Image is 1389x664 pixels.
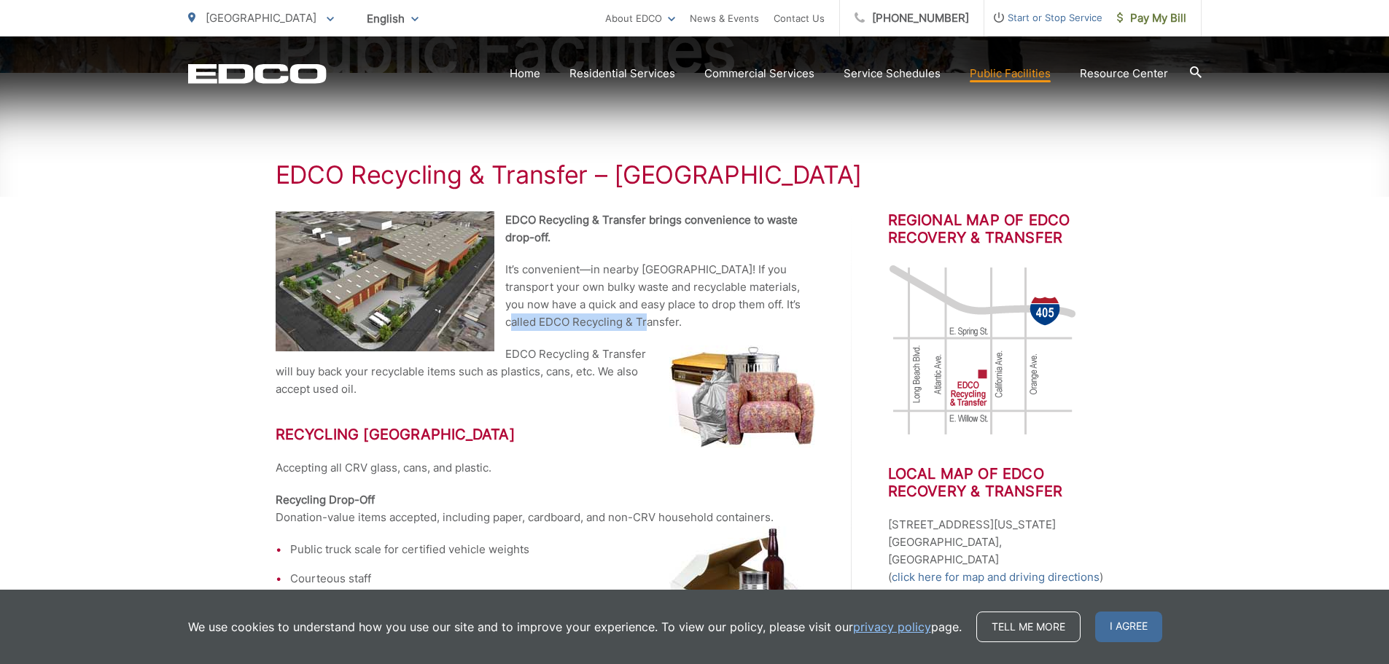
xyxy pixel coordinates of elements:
span: [GEOGRAPHIC_DATA] [206,11,316,25]
h2: Recycling [GEOGRAPHIC_DATA] [276,426,815,443]
span: I agree [1095,612,1162,642]
img: EDCO Recycling & Transfer [276,211,494,351]
img: Dishwasher and chair [669,345,815,448]
a: Contact Us [774,9,825,27]
p: Accepting all CRV glass, cans, and plastic. [276,459,815,477]
h2: Regional Map of EDCO Recovery & Transfer [888,211,1114,246]
strong: Recycling Drop-Off [276,493,375,507]
span: English [356,6,429,31]
a: About EDCO [605,9,675,27]
a: Tell me more [976,612,1081,642]
li: Public truck scale for certified vehicle weights [290,541,815,558]
a: Home [510,65,540,82]
a: EDCD logo. Return to the homepage. [188,63,327,84]
a: Commercial Services [704,65,814,82]
p: [STREET_ADDRESS][US_STATE] [GEOGRAPHIC_DATA], [GEOGRAPHIC_DATA] ( ) [888,516,1114,586]
a: click here for map and driving directions [892,569,1100,586]
a: News & Events [690,9,759,27]
img: Cardboard, bottles, cans, newspapers [669,526,815,635]
h1: EDCO Recycling & Transfer – [GEOGRAPHIC_DATA] [276,160,1114,190]
p: EDCO Recycling & Transfer will buy back your recyclable items such as plastics, cans, etc. We als... [276,345,815,398]
p: Donation-value items accepted, including paper, cardboard, and non-CRV household containers. [276,491,815,526]
span: Pay My Bill [1117,9,1186,27]
a: Residential Services [569,65,675,82]
li: Courteous staff [290,570,815,587]
a: Service Schedules [844,65,941,82]
a: privacy policy [853,618,931,636]
h2: Local Map of EDCO Recovery & Transfer [888,465,1114,500]
p: It’s convenient—in nearby [GEOGRAPHIC_DATA]! If you transport your own bulky waste and recyclable... [276,261,815,331]
p: We use cookies to understand how you use our site and to improve your experience. To view our pol... [188,618,962,636]
a: Resource Center [1080,65,1168,82]
img: image [888,262,1078,437]
strong: EDCO Recycling & Transfer brings convenience to waste drop-off. [505,213,798,244]
a: Public Facilities [970,65,1051,82]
